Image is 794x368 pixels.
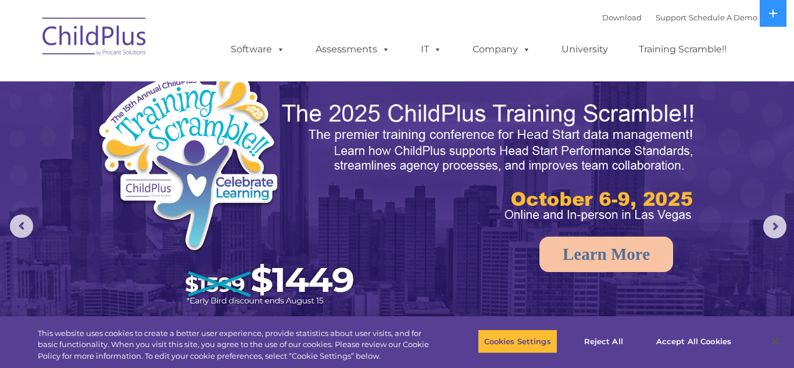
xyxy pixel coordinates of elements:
button: Cookies Settings [478,329,557,353]
a: Support [656,13,686,22]
a: Download [602,13,642,22]
a: University [550,38,620,61]
span: Phone number [162,124,211,133]
span: Last name [162,77,197,85]
a: Learn More [539,237,673,272]
button: Close [763,328,788,354]
img: ChildPlus by Procare Solutions [37,9,153,67]
div: This website uses cookies to create a better user experience, provide statistics about user visit... [38,328,437,362]
a: Schedule A Demo [689,13,757,22]
font: | [602,13,757,22]
button: Accept All Cookies [650,329,738,353]
a: Company [461,38,542,61]
a: Training Scramble!! [627,38,738,61]
a: IT [409,38,453,61]
a: Assessments [304,38,402,61]
a: Software [219,38,296,61]
button: Reject All [567,329,640,353]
